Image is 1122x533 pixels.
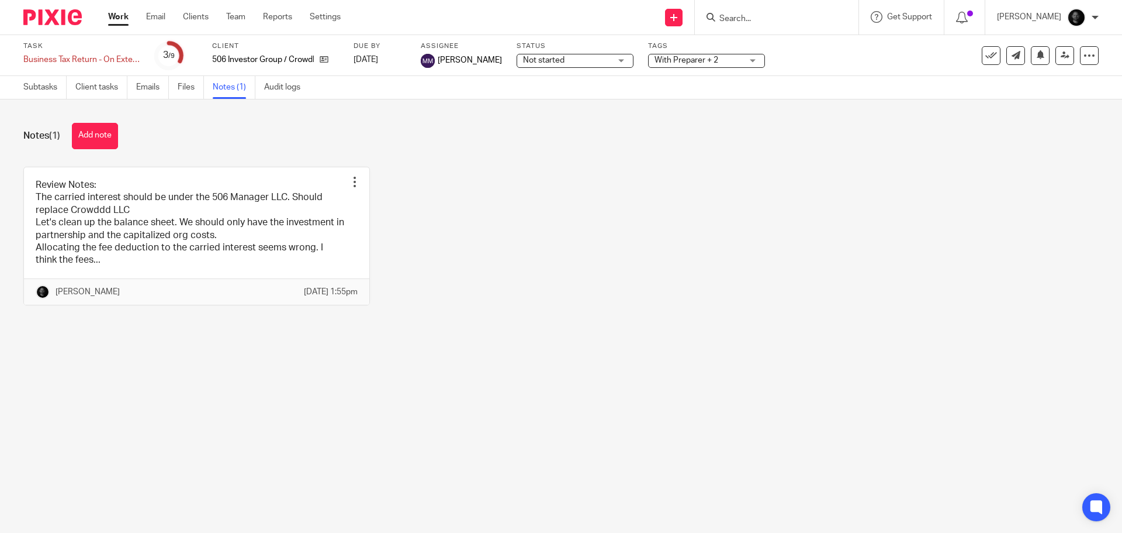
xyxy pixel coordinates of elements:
input: Search [718,14,823,25]
a: Team [226,11,245,23]
p: 506 Investor Group / CrowdDD [212,54,314,66]
small: /9 [168,53,175,59]
p: [DATE] 1:55pm [304,286,358,298]
p: [PERSON_NAME] [56,286,120,298]
span: Not started [523,56,565,64]
img: svg%3E [421,54,435,68]
button: Add note [72,123,118,149]
span: Get Support [887,13,932,21]
label: Due by [354,42,406,51]
span: [DATE] [354,56,378,64]
a: Work [108,11,129,23]
h1: Notes [23,130,60,142]
a: Files [178,76,204,99]
a: Subtasks [23,76,67,99]
img: Chris.jpg [1067,8,1086,27]
span: [PERSON_NAME] [438,54,502,66]
div: Business Tax Return - On Extension - Pantera [23,54,140,66]
div: 3 [163,49,175,62]
label: Assignee [421,42,502,51]
img: Chris.jpg [36,285,50,299]
label: Task [23,42,140,51]
label: Tags [648,42,765,51]
img: Pixie [23,9,82,25]
a: Audit logs [264,76,309,99]
span: With Preparer + 2 [654,56,718,64]
label: Status [517,42,633,51]
a: Notes (1) [213,76,255,99]
a: Settings [310,11,341,23]
p: [PERSON_NAME] [997,11,1061,23]
a: Emails [136,76,169,99]
a: Clients [183,11,209,23]
a: Client tasks [75,76,127,99]
a: Reports [263,11,292,23]
label: Client [212,42,339,51]
span: (1) [49,131,60,140]
a: Email [146,11,165,23]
